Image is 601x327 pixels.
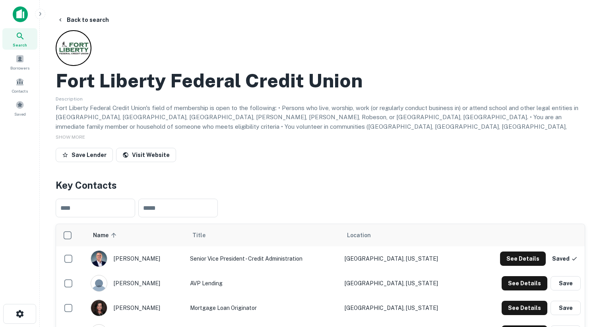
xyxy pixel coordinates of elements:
[91,275,107,291] img: 9c8pery4andzj6ohjkjp54ma2
[2,97,37,119] a: Saved
[186,246,341,271] td: Senior Vice President - Credit Administration
[347,230,371,240] span: Location
[56,69,363,92] h2: Fort Liberty Federal Credit Union
[2,28,37,50] a: Search
[502,301,547,315] button: See Details
[13,6,28,22] img: capitalize-icon.png
[2,74,37,96] a: Contacts
[56,103,585,159] p: Fort Liberty Federal Credit Union's field of membership is open to the following: • Persons who l...
[341,296,471,320] td: [GEOGRAPHIC_DATA], [US_STATE]
[500,252,546,266] button: See Details
[10,65,29,71] span: Borrowers
[551,276,581,290] button: Save
[14,111,26,117] span: Saved
[549,252,581,266] button: Saved
[561,263,601,302] iframe: Chat Widget
[341,246,471,271] td: [GEOGRAPHIC_DATA], [US_STATE]
[186,296,341,320] td: Mortgage Loan Originator
[502,276,547,290] button: See Details
[91,300,107,316] img: 1722962164919
[56,134,85,140] span: SHOW MORE
[91,275,182,292] div: [PERSON_NAME]
[91,250,182,267] div: [PERSON_NAME]
[186,224,341,246] th: Title
[56,96,83,102] span: Description
[13,42,27,48] span: Search
[91,300,182,316] div: [PERSON_NAME]
[2,51,37,73] a: Borrowers
[551,301,581,315] button: Save
[192,230,216,240] span: Title
[87,224,186,246] th: Name
[12,88,28,94] span: Contacts
[91,251,107,267] img: 1681932389088
[93,230,119,240] span: Name
[116,148,176,162] a: Visit Website
[56,178,585,192] h4: Key Contacts
[56,148,113,162] button: Save Lender
[54,13,112,27] button: Back to search
[341,271,471,296] td: [GEOGRAPHIC_DATA], [US_STATE]
[186,271,341,296] td: AVP Lending
[341,224,471,246] th: Location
